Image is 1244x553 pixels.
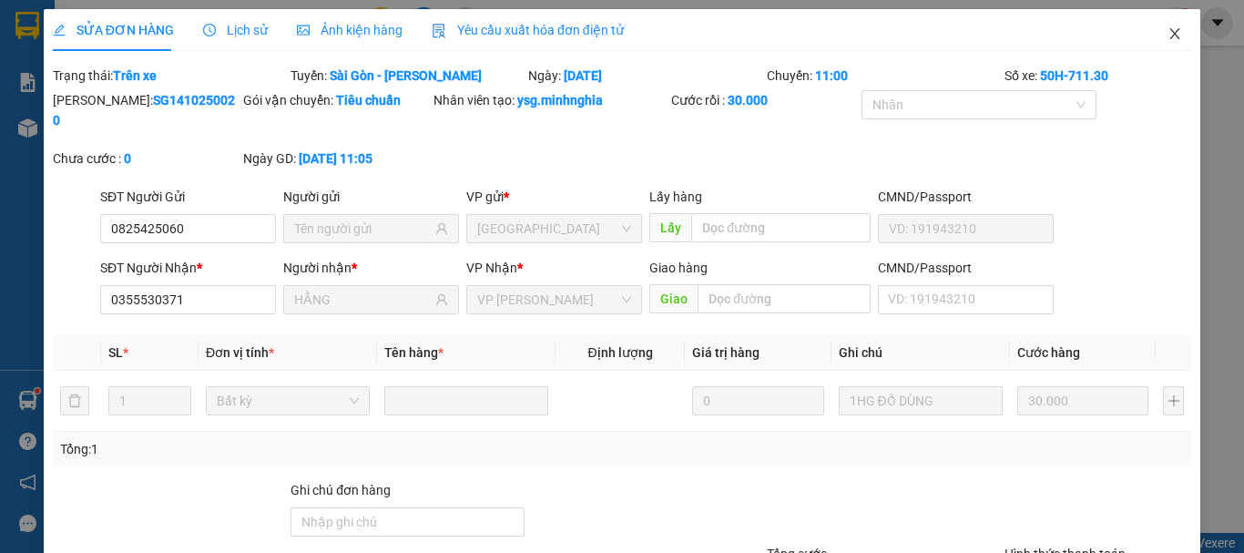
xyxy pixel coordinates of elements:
img: icon [432,24,446,38]
span: SỬA ĐƠN HÀNG [53,23,174,37]
span: user [435,222,448,235]
b: ysg.minhnghia [517,93,603,108]
span: Tên hàng [384,345,444,360]
button: plus [1163,386,1184,415]
span: Lịch sử [203,23,268,37]
div: Tuyến: [289,66,526,86]
span: Giao hàng [649,261,708,275]
div: Chưa cước : [53,148,240,169]
span: Bất kỳ [217,387,359,415]
span: Yêu cầu xuất hóa đơn điện tử [432,23,624,37]
div: CMND/Passport [878,258,1054,278]
span: picture [297,24,310,36]
b: Trên xe [113,68,157,83]
span: Ảnh kiện hàng [297,23,403,37]
span: Giá trị hàng [692,345,760,360]
b: Tiêu chuẩn [336,93,401,108]
div: Cước rồi : [671,90,858,110]
span: user [435,293,448,306]
span: VP Phan Rí [477,286,631,313]
input: 0 [692,386,823,415]
span: clock-circle [203,24,216,36]
div: Gói vận chuyển: [243,90,430,110]
b: 11:00 [815,68,848,83]
span: Lấy hàng [649,189,702,204]
div: Trạng thái: [51,66,289,86]
span: edit [53,24,66,36]
span: Định lượng [587,345,652,360]
div: Chuyến: [765,66,1003,86]
span: Giao [649,284,698,313]
div: Nhân viên tạo: [433,90,668,110]
div: VP gửi [466,187,642,207]
div: [PERSON_NAME]: [53,90,240,130]
input: VD: Bàn, Ghế [384,386,548,415]
span: close [1168,26,1182,41]
button: delete [60,386,89,415]
input: 0 [1017,386,1148,415]
input: VD: 191943210 [878,214,1054,243]
span: Đơn vị tính [206,345,274,360]
div: SĐT Người Nhận [100,258,276,278]
div: Người gửi [283,187,459,207]
b: Sài Gòn - [PERSON_NAME] [330,68,482,83]
b: 50H-711.30 [1040,68,1108,83]
div: SĐT Người Gửi [100,187,276,207]
label: Ghi chú đơn hàng [291,483,391,497]
b: 0 [124,151,131,166]
div: Người nhận [283,258,459,278]
input: Ghi Chú [839,386,1003,415]
div: Ngày GD: [243,148,430,169]
span: SL [108,345,123,360]
input: Dọc đường [698,284,871,313]
div: Ngày: [526,66,764,86]
b: [DATE] [564,68,602,83]
span: Sài Gòn [477,215,631,242]
b: 30.000 [728,93,768,108]
th: Ghi chú [831,335,1010,371]
input: Tên người nhận [294,290,432,310]
span: Cước hàng [1017,345,1080,360]
span: Lấy [649,213,691,242]
button: Close [1149,9,1200,60]
input: Ghi chú đơn hàng [291,507,525,537]
input: Dọc đường [691,213,871,242]
input: Tên người gửi [294,219,432,239]
b: [DATE] 11:05 [299,151,372,166]
div: Tổng: 1 [60,439,482,459]
div: CMND/Passport [878,187,1054,207]
span: VP Nhận [466,261,517,275]
div: Số xe: [1003,66,1193,86]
